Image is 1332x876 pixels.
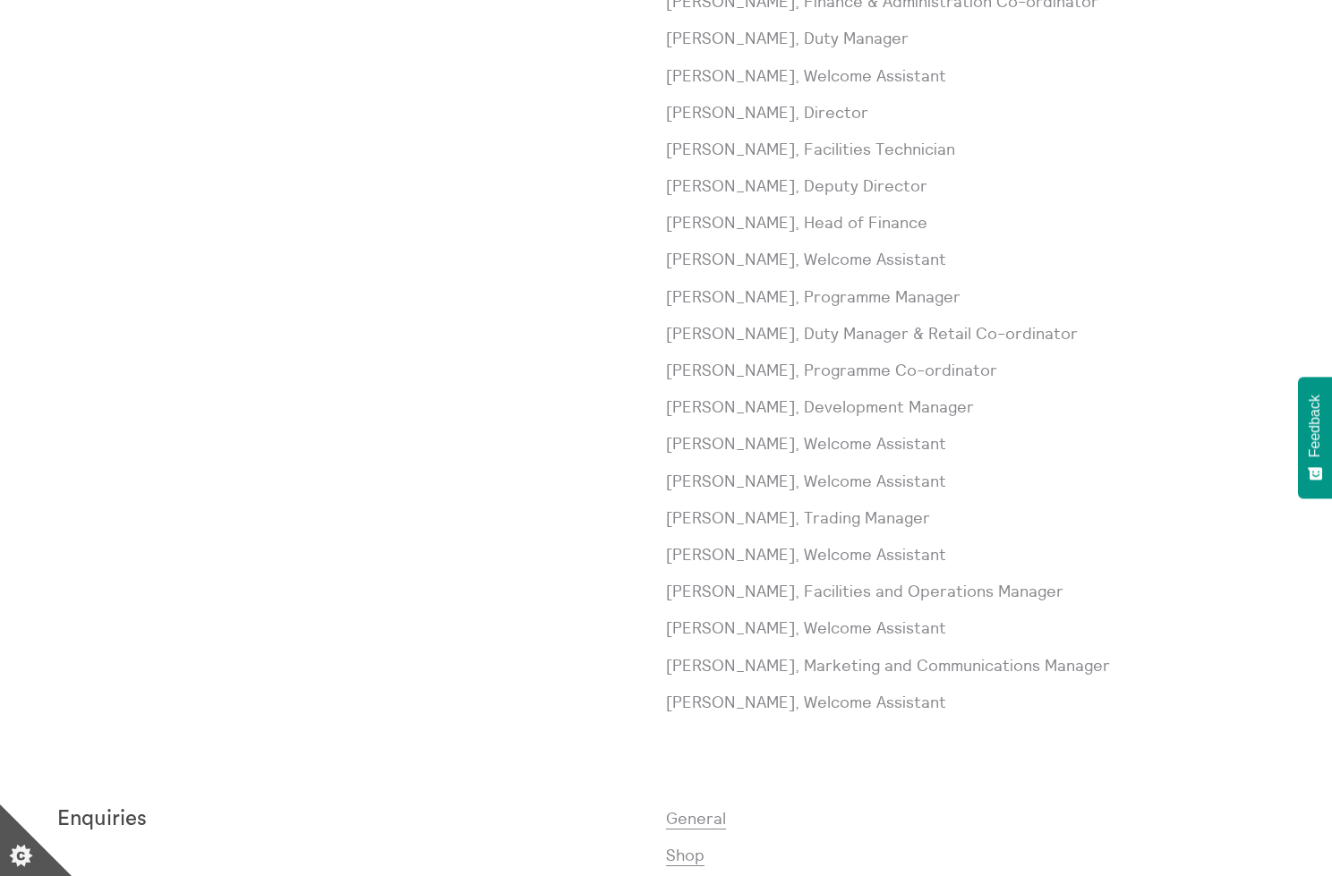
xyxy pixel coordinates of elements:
[666,432,1275,455] p: [PERSON_NAME], Welcome Assistant
[666,506,1275,529] p: [PERSON_NAME], Trading Manager
[666,64,1275,87] p: [PERSON_NAME], Welcome Assistant
[666,174,1275,197] p: [PERSON_NAME], Deputy Director
[666,359,1275,381] p: [PERSON_NAME], Programme Co-ordinator
[666,211,1275,234] p: [PERSON_NAME], Head of Finance
[666,322,1275,344] p: [PERSON_NAME], Duty Manager & Retail Co-ordinator
[666,27,1275,49] p: [PERSON_NAME], Duty Manager
[666,654,1275,676] p: [PERSON_NAME], Marketing and Communications Manager
[666,248,1275,270] p: [PERSON_NAME], Welcome Assistant
[1307,395,1323,457] span: Feedback
[666,580,1275,602] p: [PERSON_NAME], Facilities and Operations Manager
[666,808,726,829] a: General
[666,691,1275,736] p: [PERSON_NAME], Welcome Assistant
[666,617,1275,639] p: [PERSON_NAME], Welcome Assistant
[666,101,1275,123] p: [PERSON_NAME], Director
[666,543,1275,566] p: [PERSON_NAME], Welcome Assistant
[57,808,147,829] strong: Enquiries
[666,285,1275,308] p: [PERSON_NAME], Programme Manager
[666,138,1275,160] p: [PERSON_NAME], Facilities Technician
[1298,377,1332,498] button: Feedback - Show survey
[666,470,1275,492] p: [PERSON_NAME], Welcome Assistant
[666,845,704,866] a: Shop
[666,395,1275,418] p: [PERSON_NAME], Development Manager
